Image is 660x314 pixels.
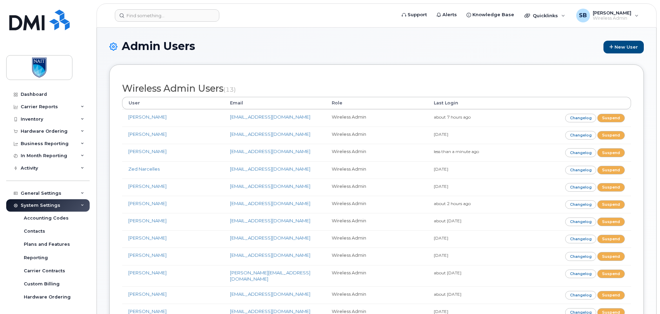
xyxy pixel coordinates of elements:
[597,200,625,209] a: Suspend
[122,97,224,109] th: User
[434,114,471,120] small: about 7 hours ago
[128,235,167,241] a: [PERSON_NAME]
[230,252,310,258] a: [EMAIL_ADDRESS][DOMAIN_NAME]
[434,309,448,314] small: [DATE]
[597,291,625,300] a: Suspend
[128,166,160,172] a: Zed Narcelles
[109,40,644,53] h1: Admin Users
[434,166,448,172] small: [DATE]
[597,217,625,226] a: Suspend
[326,161,427,179] td: Wireless Admin
[230,166,310,172] a: [EMAIL_ADDRESS][DOMAIN_NAME]
[565,131,597,140] a: Changelog
[128,131,167,137] a: [PERSON_NAME]
[565,252,597,261] a: Changelog
[128,291,167,297] a: [PERSON_NAME]
[434,184,448,189] small: [DATE]
[326,196,427,213] td: Wireless Admin
[597,166,625,174] a: Suspend
[230,270,310,282] a: [PERSON_NAME][EMAIL_ADDRESS][DOMAIN_NAME]
[230,308,310,314] a: [EMAIL_ADDRESS][DOMAIN_NAME]
[565,200,597,209] a: Changelog
[326,97,427,109] th: Role
[230,131,310,137] a: [EMAIL_ADDRESS][DOMAIN_NAME]
[434,270,461,275] small: about [DATE]
[597,114,625,122] a: Suspend
[122,83,631,94] h2: Wireless Admin Users
[224,97,326,109] th: Email
[326,144,427,161] td: Wireless Admin
[565,114,597,122] a: Changelog
[597,183,625,192] a: Suspend
[326,286,427,304] td: Wireless Admin
[434,132,448,137] small: [DATE]
[326,230,427,247] td: Wireless Admin
[565,235,597,243] a: Changelog
[597,131,625,140] a: Suspend
[128,270,167,275] a: [PERSON_NAME]
[597,148,625,157] a: Suspend
[128,252,167,258] a: [PERSON_NAME]
[128,114,167,120] a: [PERSON_NAME]
[565,166,597,174] a: Changelog
[326,213,427,230] td: Wireless Admin
[128,149,167,154] a: [PERSON_NAME]
[230,235,310,241] a: [EMAIL_ADDRESS][DOMAIN_NAME]
[597,252,625,261] a: Suspend
[230,291,310,297] a: [EMAIL_ADDRESS][DOMAIN_NAME]
[428,97,529,109] th: Last Login
[326,126,427,144] td: Wireless Admin
[326,265,427,286] td: Wireless Admin
[565,183,597,192] a: Changelog
[434,149,479,154] small: less than a minute ago
[230,149,310,154] a: [EMAIL_ADDRESS][DOMAIN_NAME]
[434,253,448,258] small: [DATE]
[603,41,644,53] a: New User
[128,183,167,189] a: [PERSON_NAME]
[230,114,310,120] a: [EMAIL_ADDRESS][DOMAIN_NAME]
[230,183,310,189] a: [EMAIL_ADDRESS][DOMAIN_NAME]
[128,308,167,314] a: [PERSON_NAME]
[597,235,625,243] a: Suspend
[565,291,597,300] a: Changelog
[565,217,597,226] a: Changelog
[230,218,310,223] a: [EMAIL_ADDRESS][DOMAIN_NAME]
[597,270,625,278] a: Suspend
[223,86,236,93] small: (13)
[128,201,167,206] a: [PERSON_NAME]
[326,179,427,196] td: Wireless Admin
[434,201,471,206] small: about 2 hours ago
[326,247,427,265] td: Wireless Admin
[434,235,448,241] small: [DATE]
[230,201,310,206] a: [EMAIL_ADDRESS][DOMAIN_NAME]
[565,270,597,278] a: Changelog
[326,109,427,126] td: Wireless Admin
[565,148,597,157] a: Changelog
[434,292,461,297] small: about [DATE]
[434,218,461,223] small: about [DATE]
[128,218,167,223] a: [PERSON_NAME]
